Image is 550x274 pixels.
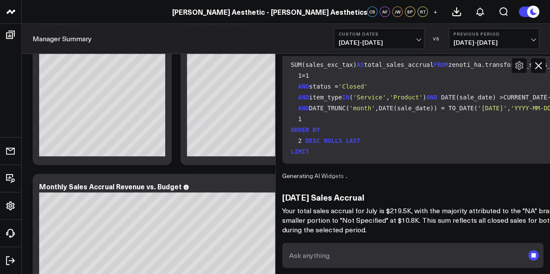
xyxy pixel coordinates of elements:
[342,94,350,101] span: IN
[433,9,437,15] span: +
[405,7,415,17] div: SP
[298,105,309,112] span: AND
[339,39,420,46] span: [DATE] - [DATE]
[390,94,423,101] span: 'Product'
[298,116,301,122] span: 1
[353,94,386,101] span: 'Service'
[339,31,420,36] b: Custom Dates
[380,7,390,17] div: AF
[323,137,360,144] span: NULLS LAST
[392,7,403,17] div: JW
[441,94,456,101] span: DATE
[39,182,182,191] div: Monthly Sales Accrual Revenue vs. Budget
[426,94,437,101] span: AND
[433,61,448,68] span: FROM
[305,137,320,144] span: DESC
[429,36,444,41] div: VS
[298,83,309,90] span: AND
[503,94,547,101] span: CURRENT_DATE
[305,72,309,79] span: 1
[172,7,367,17] a: [PERSON_NAME] Aesthetic - [PERSON_NAME] Aesthetics
[357,61,364,68] span: AS
[449,28,539,49] button: Previous Period[DATE]-[DATE]
[453,39,534,46] span: [DATE] - [DATE]
[430,7,440,17] button: +
[291,148,309,155] span: LIMIT
[417,7,428,17] div: RT
[313,126,320,133] span: BY
[298,137,301,144] span: 2
[334,28,424,49] button: Custom Dates[DATE]-[DATE]
[379,105,393,112] span: DATE
[291,126,309,133] span: ORDER
[349,105,375,112] span: 'month'
[453,31,534,36] b: Previous Period
[367,7,377,17] div: CS
[33,34,92,43] a: Manager Summary
[298,94,309,101] span: AND
[282,172,353,179] div: Generating AI Widgets
[338,83,367,90] span: 'Closed'
[477,105,507,112] span: '[DATE]'
[298,72,301,79] span: 1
